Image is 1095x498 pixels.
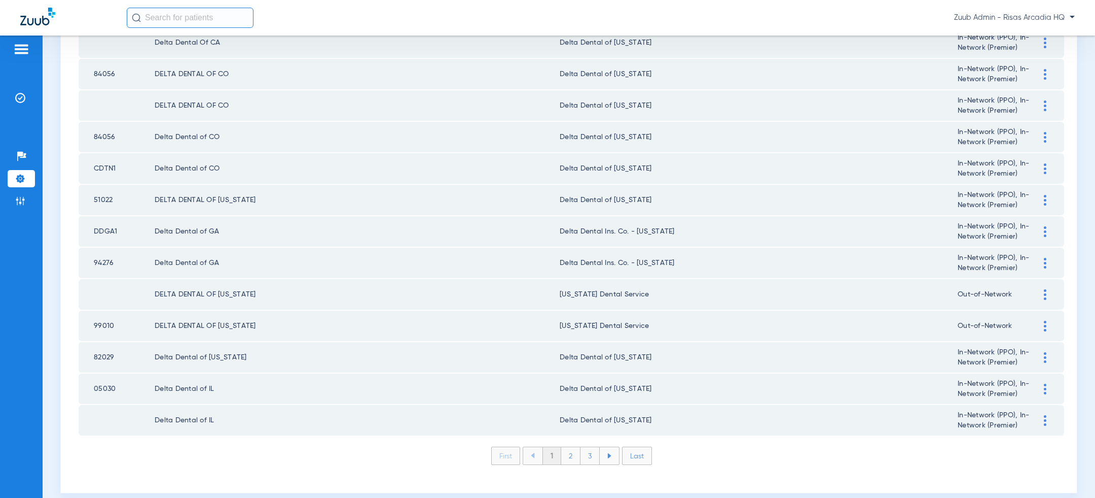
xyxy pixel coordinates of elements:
[155,374,560,404] td: Delta Dental of IL
[958,122,1036,152] td: In-Network (PPO), In-Network (Premier)
[79,374,155,404] td: 05030
[560,279,958,310] td: [US_STATE] Dental Service
[607,453,611,458] img: arrow-right-blue.svg
[958,59,1036,89] td: In-Network (PPO), In-Network (Premier)
[132,13,141,22] img: Search Icon
[1044,352,1046,363] img: group-vertical.svg
[560,122,958,152] td: Delta Dental of [US_STATE]
[155,90,560,121] td: DELTA DENTAL OF CO
[1044,384,1046,394] img: group-vertical.svg
[155,311,560,341] td: DELTA DENTAL OF [US_STATE]
[79,311,155,341] td: 99010
[79,122,155,152] td: 84056
[1044,69,1046,80] img: group-vertical.svg
[580,447,600,464] li: 3
[958,405,1036,436] td: In-Network (PPO), In-Network (Premier)
[79,216,155,247] td: DDGA1
[79,59,155,89] td: 84056
[560,374,958,404] td: Delta Dental of [US_STATE]
[79,185,155,215] td: 51022
[958,185,1036,215] td: In-Network (PPO), In-Network (Premier)
[155,248,560,278] td: Delta Dental of GA
[560,248,958,278] td: Delta Dental Ins. Co. - [US_STATE]
[155,153,560,184] td: Delta Dental of CO
[560,185,958,215] td: Delta Dental of [US_STATE]
[560,90,958,121] td: Delta Dental of [US_STATE]
[155,216,560,247] td: Delta Dental of GA
[155,279,560,310] td: DELTA DENTAL OF [US_STATE]
[958,342,1036,373] td: In-Network (PPO), In-Network (Premier)
[79,248,155,278] td: 94276
[542,447,561,464] li: 1
[561,447,580,464] li: 2
[1044,415,1046,426] img: group-vertical.svg
[155,405,560,436] td: Delta Dental of IL
[1044,38,1046,48] img: group-vertical.svg
[1044,321,1046,331] img: group-vertical.svg
[958,248,1036,278] td: In-Network (PPO), In-Network (Premier)
[1044,163,1046,174] img: group-vertical.svg
[79,153,155,184] td: CDTN1
[622,447,652,465] li: Last
[560,153,958,184] td: Delta Dental of [US_STATE]
[954,13,1075,23] span: Zuub Admin - Risas Arcadia HQ
[155,185,560,215] td: DELTA DENTAL OF [US_STATE]
[1044,226,1046,237] img: group-vertical.svg
[560,59,958,89] td: Delta Dental of [US_STATE]
[155,122,560,152] td: Delta Dental of CO
[958,311,1036,341] td: Out-of-Network
[20,8,55,25] img: Zuub Logo
[958,374,1036,404] td: In-Network (PPO), In-Network (Premier)
[560,216,958,247] td: Delta Dental Ins. Co. - [US_STATE]
[155,27,560,58] td: Delta Dental Of CA
[958,216,1036,247] td: In-Network (PPO), In-Network (Premier)
[79,342,155,373] td: 82029
[560,342,958,373] td: Delta Dental of [US_STATE]
[491,447,520,465] li: First
[958,279,1036,310] td: Out-of-Network
[1044,258,1046,269] img: group-vertical.svg
[560,405,958,436] td: Delta Dental of [US_STATE]
[155,342,560,373] td: Delta Dental of [US_STATE]
[1044,132,1046,143] img: group-vertical.svg
[560,311,958,341] td: [US_STATE] Dental Service
[1044,289,1046,300] img: group-vertical.svg
[531,453,535,458] img: arrow-left-blue.svg
[958,27,1036,58] td: In-Network (PPO), In-Network (Premier)
[1044,101,1046,111] img: group-vertical.svg
[13,43,29,55] img: hamburger-icon
[1044,195,1046,206] img: group-vertical.svg
[958,153,1036,184] td: In-Network (PPO), In-Network (Premier)
[560,27,958,58] td: Delta Dental of [US_STATE]
[155,59,560,89] td: DELTA DENTAL OF CO
[127,8,253,28] input: Search for patients
[958,90,1036,121] td: In-Network (PPO), In-Network (Premier)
